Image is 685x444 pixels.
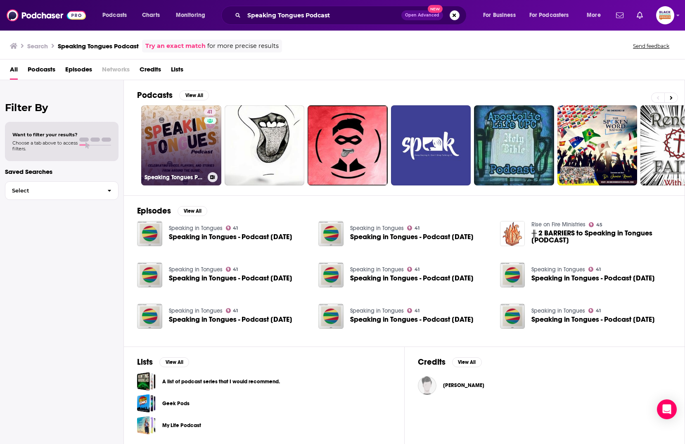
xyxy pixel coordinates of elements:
button: open menu [97,9,137,22]
a: 41 [226,267,238,272]
a: 41 [204,109,216,115]
h3: Speaking Tongues Podcast: Celebrating Voices, Stories, and Flavors From Around the Globe [145,174,204,181]
a: Speaking in Tongues [531,307,585,314]
span: Logged in as blackpodcastingawards [656,6,674,24]
h3: Search [27,42,48,50]
img: User Profile [656,6,674,24]
span: Speaking in Tongues - Podcast [DATE] [169,275,292,282]
span: Speaking in Tongues - Podcast [DATE] [169,233,292,240]
h2: Filter By [5,102,119,114]
button: View All [452,357,482,367]
span: Speaking in Tongues - Podcast [DATE] [350,275,474,282]
button: View All [159,357,189,367]
a: 45 [589,222,602,227]
a: 41 [588,308,601,313]
a: PodcastsView All [137,90,209,100]
a: CreditsView All [418,357,482,367]
div: Open Intercom Messenger [657,399,677,419]
a: Elle Charisse [443,382,484,389]
img: Podchaser - Follow, Share and Rate Podcasts [7,7,86,23]
img: ╫ 2 BARRIERS to Speaking in Tongues [PODCAST] [500,221,525,246]
span: 41 [596,268,601,271]
img: Elle Charisse [418,376,436,395]
span: 41 [415,226,420,230]
span: Charts [142,9,160,21]
span: Monitoring [176,9,205,21]
img: Speaking in Tongues - Podcast May 14, 2022 [137,304,162,329]
span: 41 [233,226,238,230]
a: Charts [137,9,165,22]
a: ListsView All [137,357,189,367]
span: 41 [415,309,420,313]
span: 41 [233,309,238,313]
span: 41 [207,108,213,116]
span: Podcasts [102,9,127,21]
a: Speaking in Tongues [531,266,585,273]
a: Speaking in Tongues - Podcast July 23, 2022 [531,316,655,323]
span: Episodes [65,63,92,80]
a: Speaking in Tongues [350,307,404,314]
a: EpisodesView All [137,206,207,216]
h2: Podcasts [137,90,173,100]
a: Speaking in Tongues [169,307,223,314]
span: Geek Pods [137,394,156,413]
a: 41 [588,267,601,272]
a: 41Speaking Tongues Podcast: Celebrating Voices, Stories, and Flavors From Around the Globe [141,105,221,185]
a: Speaking in Tongues [169,225,223,232]
span: Select [5,188,101,193]
a: 41 [407,308,420,313]
a: All [10,63,18,80]
h3: Speaking Tongues Podcast [58,42,139,50]
span: [PERSON_NAME] [443,382,484,389]
span: Speaking in Tongues - Podcast [DATE] [531,316,655,323]
span: New [428,5,443,13]
a: Speaking in Tongues - Podcast April 30, 2022 [531,275,655,282]
a: Speaking in Tongues - Podcast June 4, 2022 [350,316,474,323]
a: Speaking in Tongues - Podcast May 14, 2022 [169,316,292,323]
span: Speaking in Tongues - Podcast [DATE] [350,233,474,240]
span: Credits [140,63,161,80]
img: Speaking in Tongues - Podcast February 24, 2024 [318,262,344,287]
span: Speaking in Tongues - Podcast [DATE] [350,316,474,323]
img: Speaking in Tongues - Podcast April 16, 2022 [318,221,344,246]
button: open menu [524,9,581,22]
span: Speaking in Tongues - Podcast [DATE] [531,275,655,282]
div: Search podcasts, credits, & more... [229,6,474,25]
a: My Life Podcast [137,416,156,435]
span: 41 [596,309,601,313]
a: Geek Pods [162,399,190,408]
a: ╫ 2 BARRIERS to Speaking in Tongues [PODCAST] [531,230,671,244]
h2: Episodes [137,206,171,216]
a: Lists [171,63,183,80]
h2: Credits [418,357,446,367]
button: open menu [581,9,611,22]
span: Want to filter your results? [12,132,78,138]
span: For Business [483,9,516,21]
img: Speaking in Tongues - Podcast March 26, 2022 [137,262,162,287]
input: Search podcasts, credits, & more... [244,9,401,22]
a: Podcasts [28,63,55,80]
a: Speaking in Tongues - Podcast March 26, 2022 [169,275,292,282]
img: Speaking in Tongues - Podcast May 28, 2022 [137,221,162,246]
a: Speaking in Tongues - Podcast July 23, 2022 [500,304,525,329]
a: 41 [407,267,420,272]
a: Speaking in Tongues [169,266,223,273]
span: For Podcasters [529,9,569,21]
a: Speaking in Tongues [350,266,404,273]
a: Speaking in Tongues - Podcast April 30, 2022 [500,262,525,287]
span: 45 [596,223,602,227]
a: Speaking in Tongues [350,225,404,232]
button: open menu [477,9,526,22]
span: Speaking in Tongues - Podcast [DATE] [169,316,292,323]
button: Open AdvancedNew [401,10,443,20]
img: Speaking in Tongues - Podcast June 4, 2022 [318,304,344,329]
